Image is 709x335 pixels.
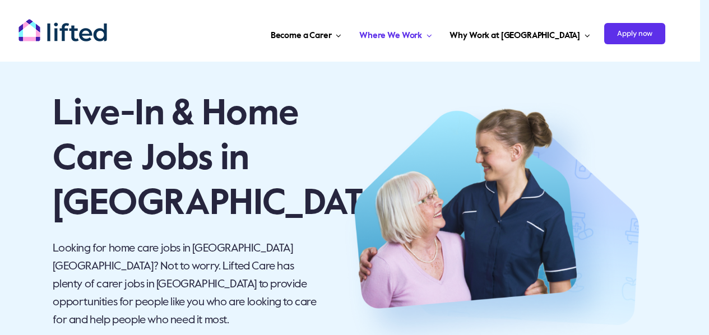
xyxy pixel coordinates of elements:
[450,27,580,45] span: Why Work at [GEOGRAPHIC_DATA]
[179,17,665,50] nav: Carer Jobs Menu
[604,17,665,50] a: Apply now
[271,27,332,45] span: Become a Carer
[359,27,422,45] span: Where We Work
[356,17,435,50] a: Where We Work
[53,96,395,222] span: Live-In & Home Care Jobs in [GEOGRAPHIC_DATA]
[18,18,108,30] a: lifted-logo
[604,23,665,44] span: Apply now
[446,17,593,50] a: Why Work at [GEOGRAPHIC_DATA]
[267,17,345,50] a: Become a Carer
[53,243,316,326] span: Looking for home care jobs in [GEOGRAPHIC_DATA] [GEOGRAPHIC_DATA]? Not to worry. Lifted Care has ...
